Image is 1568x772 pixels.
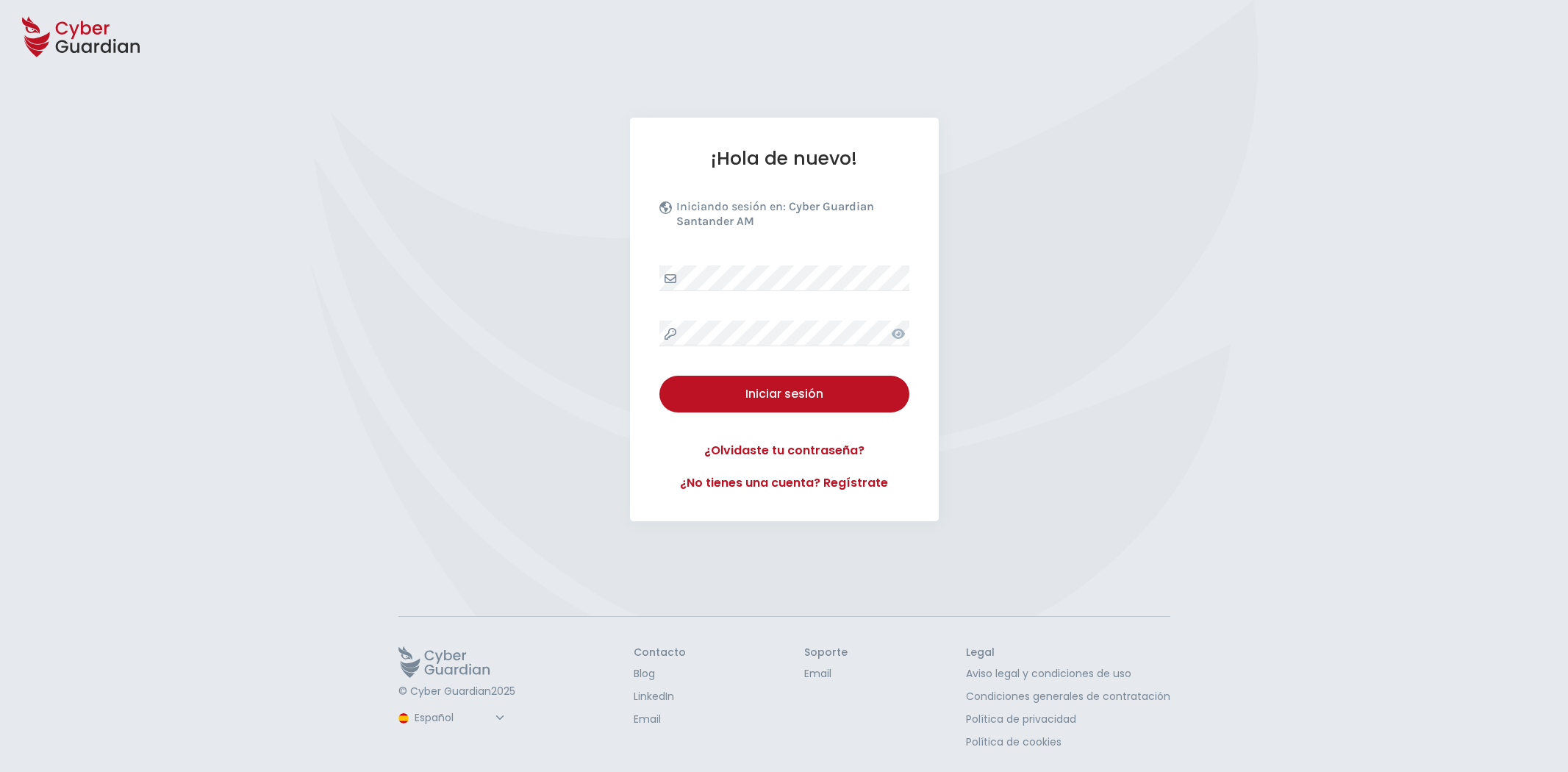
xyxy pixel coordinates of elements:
[676,199,906,236] p: Iniciando sesión en:
[634,646,686,660] h3: Contacto
[634,712,686,727] a: Email
[634,689,686,704] a: LinkedIn
[659,147,909,170] h1: ¡Hola de nuevo!
[398,713,409,723] img: region-logo
[676,199,874,228] b: Cyber Guardian Santander AM
[966,666,1170,682] a: Aviso legal y condiciones de uso
[659,376,909,412] button: Iniciar sesión
[659,442,909,460] a: ¿Olvidaste tu contraseña?
[804,666,848,682] a: Email
[398,685,515,698] p: © Cyber Guardian 2025
[804,646,848,660] h3: Soporte
[670,385,898,403] div: Iniciar sesión
[966,712,1170,727] a: Política de privacidad
[634,666,686,682] a: Blog
[659,474,909,492] a: ¿No tienes una cuenta? Regístrate
[966,735,1170,750] a: Política de cookies
[966,689,1170,704] a: Condiciones generales de contratación
[966,646,1170,660] h3: Legal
